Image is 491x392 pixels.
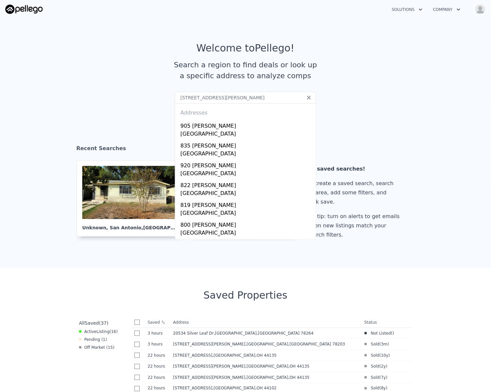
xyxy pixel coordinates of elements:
span: ) [386,364,388,369]
time: 2018-07-11 00:00 [381,375,386,380]
span: , OH 44102 [255,386,277,391]
span: Sold ( [367,342,381,347]
img: Pellego [5,5,43,14]
button: Solutions [387,4,428,16]
span: , [GEOGRAPHIC_DATA] [245,375,312,380]
span: ) [388,342,389,347]
time: 2025-08-25 17:30 [148,342,168,347]
span: [STREET_ADDRESS] [173,386,212,391]
span: , [GEOGRAPHIC_DATA] [214,331,316,336]
div: [GEOGRAPHIC_DATA] [180,189,313,199]
th: Saved [145,317,170,328]
time: 2025-08-24 22:21 [148,375,168,380]
div: [GEOGRAPHIC_DATA] [180,170,313,179]
span: , OH 44135 [255,353,277,358]
div: Unknown , San Antonio [82,219,177,231]
time: 2025-08-24 22:19 [148,386,168,391]
div: Recent Searches [76,139,415,160]
div: [GEOGRAPHIC_DATA] [180,229,313,238]
th: Address [170,317,362,328]
span: , [GEOGRAPHIC_DATA] 78226 [141,225,215,230]
span: , [GEOGRAPHIC_DATA] [212,386,279,391]
div: No saved searches! [307,164,402,174]
time: 2025-08-25 17:53 [148,331,168,336]
div: Addresses [178,104,313,119]
time: 2025-08-24 22:34 [148,364,168,369]
span: [STREET_ADDRESS] [173,353,212,358]
time: 2023-08-26 00:00 [381,364,386,369]
span: ) [389,353,390,358]
span: , [GEOGRAPHIC_DATA] [245,342,348,346]
span: Sold ( [367,353,381,358]
time: 2025-06-06 15:55 [381,342,387,347]
div: To create a saved search, search an area, add some filters, and click save. [307,179,402,207]
div: 809 [PERSON_NAME] [180,238,313,249]
div: [GEOGRAPHIC_DATA] [180,150,313,159]
span: Active ( 16 ) [84,329,118,334]
span: , OH 44135 [288,375,310,380]
span: Sold ( [367,364,381,369]
a: Unknown, San Antonio,[GEOGRAPHIC_DATA] 78226 [77,160,188,237]
div: Welcome to Pellego ! [197,42,295,54]
span: ) [393,331,394,336]
img: avatar [475,4,486,15]
div: Off Market ( 15 ) [79,345,114,350]
span: Sold ( [367,386,381,391]
div: 800 [PERSON_NAME] [180,218,313,229]
span: Saved [85,320,99,326]
input: Search an address or region... [175,92,316,104]
span: [STREET_ADDRESS][PERSON_NAME] [173,364,245,369]
span: , [GEOGRAPHIC_DATA] 78203 [288,342,345,346]
span: Listing [96,329,110,334]
div: Pro tip: turn on alerts to get emails when new listings match your search filters. [307,212,402,240]
time: 2025-08-24 22:36 [148,353,168,358]
div: 905 [PERSON_NAME] [180,119,313,130]
div: 819 [PERSON_NAME] [180,199,313,209]
div: 822 [PERSON_NAME] [180,179,313,189]
span: , OH 44135 [288,364,310,369]
span: ) [386,386,388,391]
div: Search a region to find deals or look up a specific address to analyze comps [171,59,320,81]
time: 2015-09-18 00:00 [381,353,388,358]
span: ) [386,375,388,380]
div: All ( 37 ) [79,320,108,326]
span: , [GEOGRAPHIC_DATA] 78264 [257,331,314,336]
span: [STREET_ADDRESS][PERSON_NAME] [173,375,245,380]
div: [GEOGRAPHIC_DATA] [180,209,313,218]
span: [STREET_ADDRESS][PERSON_NAME] [173,342,245,346]
th: Status [362,317,412,328]
div: [GEOGRAPHIC_DATA] [180,130,313,139]
span: 20534 Silver Leaf Dr [173,331,214,336]
div: Pending ( 1 ) [79,337,107,342]
span: , [GEOGRAPHIC_DATA] [245,364,312,369]
time: 2017-10-05 14:04 [381,386,386,391]
span: Sold ( [367,375,381,380]
div: 920 [PERSON_NAME] [180,159,313,170]
span: Not Listed ( [367,331,393,336]
div: Saved Properties [76,289,415,301]
button: Company [428,4,466,16]
div: 835 [PERSON_NAME] [180,139,313,150]
span: , [GEOGRAPHIC_DATA] [212,353,279,358]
